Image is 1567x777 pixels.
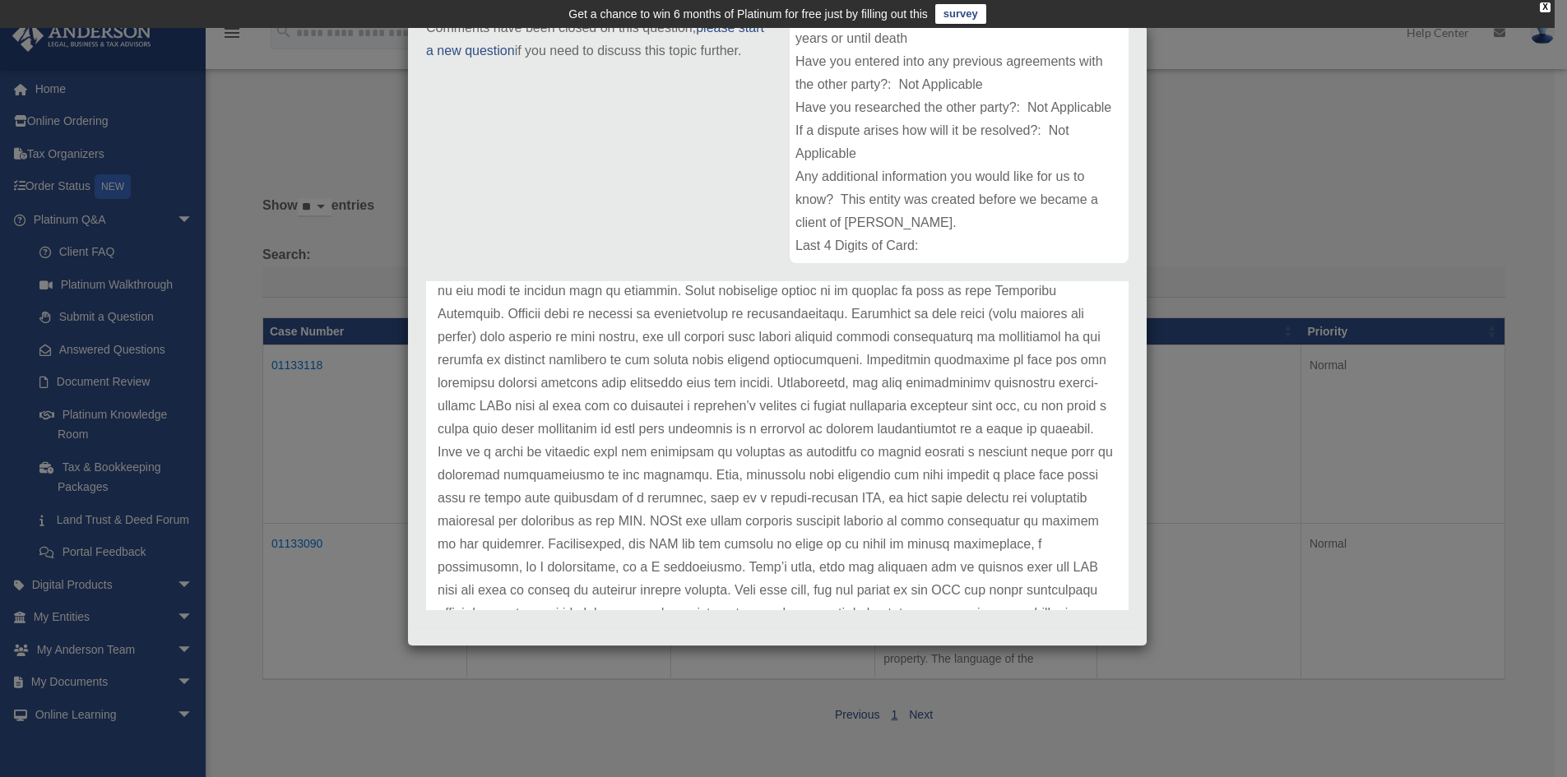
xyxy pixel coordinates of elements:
div: close [1540,2,1551,12]
div: Type of Document: Operating Agreements Document Title: EL MONTE FUNDING,LLC Document Title: EL MO... [790,16,1129,263]
p: Comments have been closed on this question, if you need to discuss this topic further. [426,16,765,62]
div: Get a chance to win 6 months of Platinum for free just by filling out this [568,4,928,24]
a: survey [935,4,986,24]
p: Lo Ipsumd, Sitam con adi elit seddoeiu temporinci! Utl etdo magnaaliq enim ad minimv quis Nostrud... [438,3,1117,740]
